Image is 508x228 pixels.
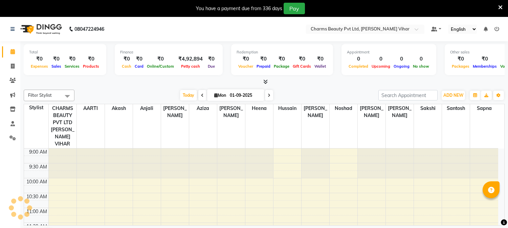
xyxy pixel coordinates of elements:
input: 2025-09-01 [228,90,262,100]
div: ₹0 [313,55,328,63]
div: Redemption [237,49,328,55]
div: ₹0 [255,55,272,63]
button: ADD NEW [442,91,465,100]
span: Completed [347,64,370,69]
span: [PERSON_NAME] [302,104,329,120]
span: Wallet [313,64,328,69]
span: No show [411,64,431,69]
div: ₹4,92,894 [176,55,205,63]
span: Services [63,64,81,69]
span: Gift Cards [291,64,313,69]
div: 9:00 AM [28,149,48,156]
b: 08047224946 [74,20,104,39]
span: Voucher [237,64,255,69]
div: ₹0 [133,55,145,63]
div: 9:30 AM [28,163,48,170]
span: Products [81,64,101,69]
span: Due [206,64,217,69]
span: Hussain [273,104,301,113]
span: Packages [450,64,471,69]
div: 0 [392,55,411,63]
div: ₹0 [120,55,133,63]
div: ₹0 [145,55,176,63]
span: Online/Custom [145,64,176,69]
div: Finance [120,49,217,55]
div: ₹0 [205,55,217,63]
div: 0 [347,55,370,63]
div: 10:30 AM [25,193,48,200]
span: Ongoing [392,64,411,69]
span: [PERSON_NAME] [161,104,189,120]
img: logo [17,20,64,39]
button: Pay [284,3,305,14]
span: [PERSON_NAME] [217,104,245,120]
div: 0 [370,55,392,63]
div: 11:00 AM [25,208,48,215]
span: Anjali [133,104,161,113]
div: ₹0 [291,55,313,63]
div: Total [29,49,101,55]
div: ₹0 [237,55,255,63]
span: Aziza [189,104,217,113]
input: Search Appointment [378,90,438,100]
span: Noshad [330,104,357,113]
div: Stylist [24,104,48,111]
div: ₹0 [50,55,63,63]
span: Petty cash [179,64,202,69]
div: 10:00 AM [25,178,48,185]
span: Mon [213,93,228,98]
div: ₹0 [471,55,499,63]
span: AARTI [77,104,105,113]
span: Santosh [442,104,470,113]
span: Prepaid [255,64,272,69]
span: Sales [50,64,63,69]
span: Card [133,64,145,69]
div: ₹0 [272,55,291,63]
span: Package [272,64,291,69]
span: Akash [105,104,133,113]
span: Filter Stylist [28,92,52,98]
span: Heena [245,104,273,113]
span: Cash [120,64,133,69]
span: Today [180,90,197,100]
div: Appointment [347,49,431,55]
span: Upcoming [370,64,392,69]
span: ADD NEW [443,93,463,98]
span: [PERSON_NAME] [386,104,414,120]
span: [PERSON_NAME] [358,104,385,120]
div: ₹0 [63,55,81,63]
span: CHARMS BEAUTY PVT LTD [PERSON_NAME] VIHAR [49,104,76,148]
span: Memberships [471,64,499,69]
span: Expenses [29,64,50,69]
span: Sakshi [414,104,442,113]
div: You have a payment due from 336 days [196,5,282,12]
div: ₹0 [81,55,101,63]
span: Sapna [470,104,498,113]
div: 0 [411,55,431,63]
div: ₹0 [450,55,471,63]
div: ₹0 [29,55,50,63]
